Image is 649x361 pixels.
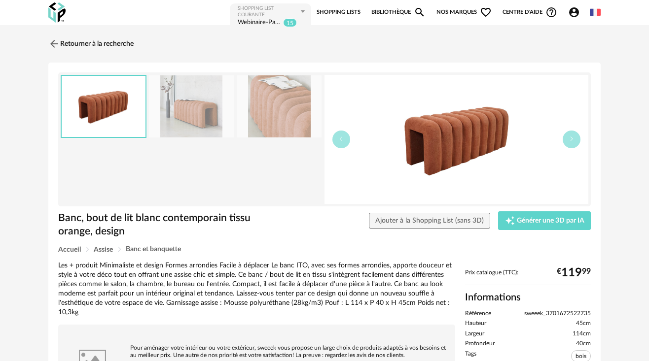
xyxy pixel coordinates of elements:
img: banc-bout-de-lit-blanc-contemporain-tissu-orange-design.jpg [149,75,234,138]
div: Prix catalogue (TTC): [465,269,591,285]
img: banc-bout-de-lit-blanc-contemporain-tissu-orange-design.jpg [62,76,145,137]
a: BibliothèqueMagnify icon [371,2,426,22]
span: Référence [465,310,491,318]
div: Breadcrumb [58,246,591,253]
span: Ajouter à la Shopping List (sans 3D) [375,217,484,224]
span: Account Circle icon [568,6,584,18]
span: Hauteur [465,320,486,328]
h1: Banc, bout de lit blanc contemporain tissu orange, design [58,211,274,238]
img: svg+xml;base64,PHN2ZyB3aWR0aD0iMjQiIGhlaWdodD0iMjQiIHZpZXdCb3g9IjAgMCAyNCAyNCIgZmlsbD0ibm9uZSIgeG... [48,38,60,50]
img: fr [590,7,601,18]
div: € 99 [557,269,591,276]
div: Pour aménager votre intérieur ou votre extérieur, sweeek vous propose un large choix de produits ... [63,329,450,359]
button: Creation icon Générer une 3D par IA [498,211,591,230]
span: Heart Outline icon [480,6,492,18]
span: 119 [561,269,582,276]
sup: 15 [283,18,297,27]
span: Assise [94,246,113,253]
div: Les + produit Minimaliste et design Formes arrondies Facile à déplacer Le banc ITO, avec ses form... [58,261,455,317]
span: Accueil [58,246,81,253]
img: banc-bout-de-lit-blanc-contemporain-tissu-orange-design.jpg [237,75,322,138]
span: Profondeur [465,340,495,348]
div: Shopping List courante [238,5,299,18]
img: banc-bout-de-lit-blanc-contemporain-tissu-orange-design.jpg [324,75,588,204]
span: Help Circle Outline icon [545,6,557,18]
span: 45cm [576,320,591,328]
span: Banc et banquette [126,246,181,253]
span: Creation icon [505,216,515,226]
button: Ajouter à la Shopping List (sans 3D) [369,213,491,229]
span: Nos marques [436,2,492,22]
span: Générer une 3D par IA [517,217,584,224]
span: Account Circle icon [568,6,580,18]
span: 114cm [573,330,591,338]
a: Retourner à la recherche [48,33,134,55]
span: 40cm [576,340,591,348]
a: Shopping Lists [317,2,361,22]
span: Largeur [465,330,484,338]
span: sweeek_3701672522735 [524,310,591,318]
h2: Informations [465,291,591,304]
img: OXP [48,2,66,23]
span: Centre d'aideHelp Circle Outline icon [503,6,557,18]
span: Magnify icon [414,6,426,18]
div: Webinaire-PaletteCAD-UP-23sept [238,18,281,28]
